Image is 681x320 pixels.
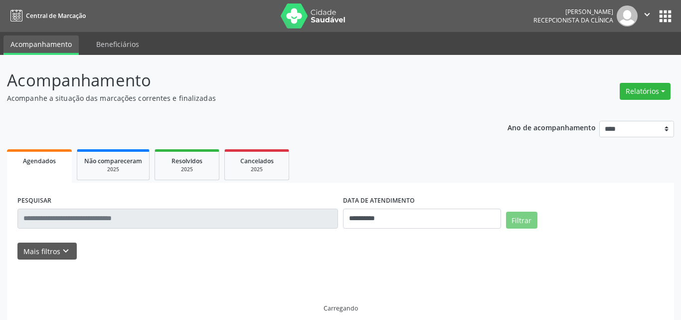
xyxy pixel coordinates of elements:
button:  [638,5,657,26]
button: Relatórios [620,83,671,100]
span: Agendados [23,157,56,165]
div: 2025 [232,166,282,173]
a: Acompanhamento [3,35,79,55]
button: apps [657,7,674,25]
i: keyboard_arrow_down [60,246,71,257]
a: Beneficiários [89,35,146,53]
label: DATA DE ATENDIMENTO [343,193,415,209]
p: Ano de acompanhamento [508,121,596,133]
p: Acompanhe a situação das marcações correntes e finalizadas [7,93,474,103]
img: img [617,5,638,26]
p: Acompanhamento [7,68,474,93]
button: Filtrar [506,212,537,229]
div: Carregando [324,304,358,313]
span: Resolvidos [171,157,202,165]
i:  [642,9,653,20]
div: 2025 [162,166,212,173]
span: Cancelados [240,157,274,165]
span: Recepcionista da clínica [533,16,613,24]
button: Mais filtroskeyboard_arrow_down [17,243,77,260]
a: Central de Marcação [7,7,86,24]
span: Central de Marcação [26,11,86,20]
div: [PERSON_NAME] [533,7,613,16]
div: 2025 [84,166,142,173]
label: PESQUISAR [17,193,51,209]
span: Não compareceram [84,157,142,165]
